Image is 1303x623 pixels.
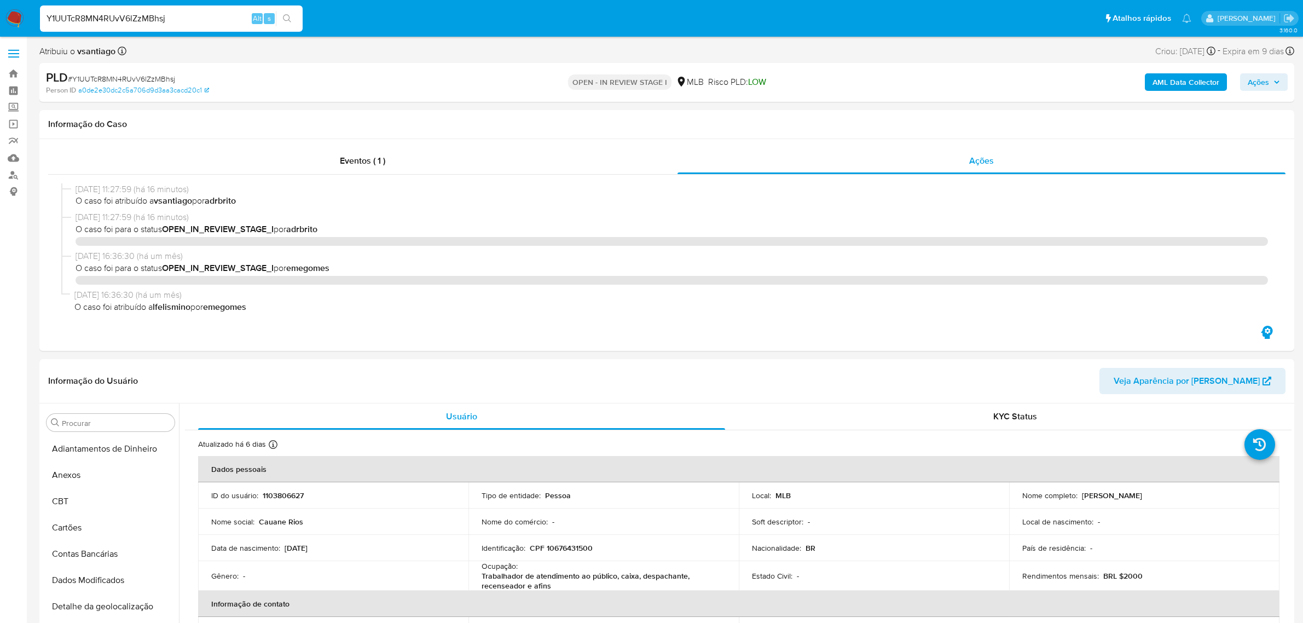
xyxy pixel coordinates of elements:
[752,491,771,500] p: Local :
[1182,14,1191,23] a: Notificações
[48,376,138,387] h1: Informação do Usuário
[211,571,239,581] p: Gênero :
[285,543,308,553] p: [DATE]
[42,567,179,593] button: Dados Modificados
[482,561,518,571] p: Ocupação :
[676,76,704,88] div: MLB
[1099,368,1285,394] button: Veja Aparência por [PERSON_NAME]
[211,491,258,500] p: ID do usuário :
[198,439,266,449] p: Atualizado há 6 dias
[1022,571,1099,581] p: Rendimentos mensais :
[211,543,280,553] p: Data de nascimento :
[259,517,303,527] p: Cauane Rios
[263,491,304,500] p: 1103806627
[1082,491,1142,500] p: [PERSON_NAME]
[68,73,175,84] span: # Y1UUTcR8MN4RUvV6lZzMBhsj
[752,543,801,553] p: Nacionalidade :
[1218,13,1279,24] p: laisa.felismino@mercadolivre.com
[42,462,179,488] button: Anexos
[42,541,179,567] button: Contas Bancárias
[568,74,671,90] p: OPEN - IN REVIEW STAGE I
[482,517,548,527] p: Nome do comércio :
[1283,13,1295,24] a: Sair
[1155,44,1215,59] div: Criou: [DATE]
[1022,543,1086,553] p: País de residência :
[775,491,791,500] p: MLB
[40,11,303,26] input: Pesquise usuários ou casos...
[1153,73,1219,91] b: AML Data Collector
[75,45,115,57] b: vsantiago
[78,85,209,95] a: a0de2e30dc2c5a706d9d3aa3cacd20c1
[482,543,525,553] p: Identificação :
[1218,44,1220,59] span: -
[446,410,477,423] span: Usuário
[48,119,1285,130] h1: Informação do Caso
[253,13,262,24] span: Alt
[1114,368,1260,394] span: Veja Aparência por [PERSON_NAME]
[42,593,179,620] button: Detalhe da geolocalização
[1098,517,1100,527] p: -
[211,517,254,527] p: Nome social :
[1022,517,1093,527] p: Local de nascimento :
[552,517,554,527] p: -
[1103,571,1143,581] p: BRL $2000
[1223,45,1284,57] span: Expira em 9 dias
[268,13,271,24] span: s
[530,543,593,553] p: CPF 10676431500
[748,76,766,88] span: LOW
[42,436,179,462] button: Adiantamentos de Dinheiro
[969,154,994,167] span: Ações
[1022,491,1078,500] p: Nome completo :
[42,488,179,515] button: CBT
[1090,543,1092,553] p: -
[1240,73,1288,91] button: Ações
[42,515,179,541] button: Cartões
[482,491,541,500] p: Tipo de entidade :
[243,571,245,581] p: -
[708,76,766,88] span: Risco PLD:
[752,571,792,581] p: Estado Civil :
[545,491,571,500] p: Pessoa
[482,571,721,591] p: Trabalhador de atendimento ao público, caixa, despachante, recenseador e afins
[1113,13,1171,24] span: Atalhos rápidos
[51,418,60,427] button: Procurar
[808,517,810,527] p: -
[1248,73,1269,91] span: Ações
[198,456,1279,482] th: Dados pessoais
[806,543,815,553] p: BR
[62,418,170,428] input: Procurar
[276,11,298,26] button: search-icon
[198,591,1279,617] th: Informação de contato
[39,45,115,57] span: Atribuiu o
[46,85,76,95] b: Person ID
[797,571,799,581] p: -
[993,410,1037,423] span: KYC Status
[340,154,385,167] span: Eventos ( 1 )
[1145,73,1227,91] button: AML Data Collector
[752,517,803,527] p: Soft descriptor :
[46,68,68,86] b: PLD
